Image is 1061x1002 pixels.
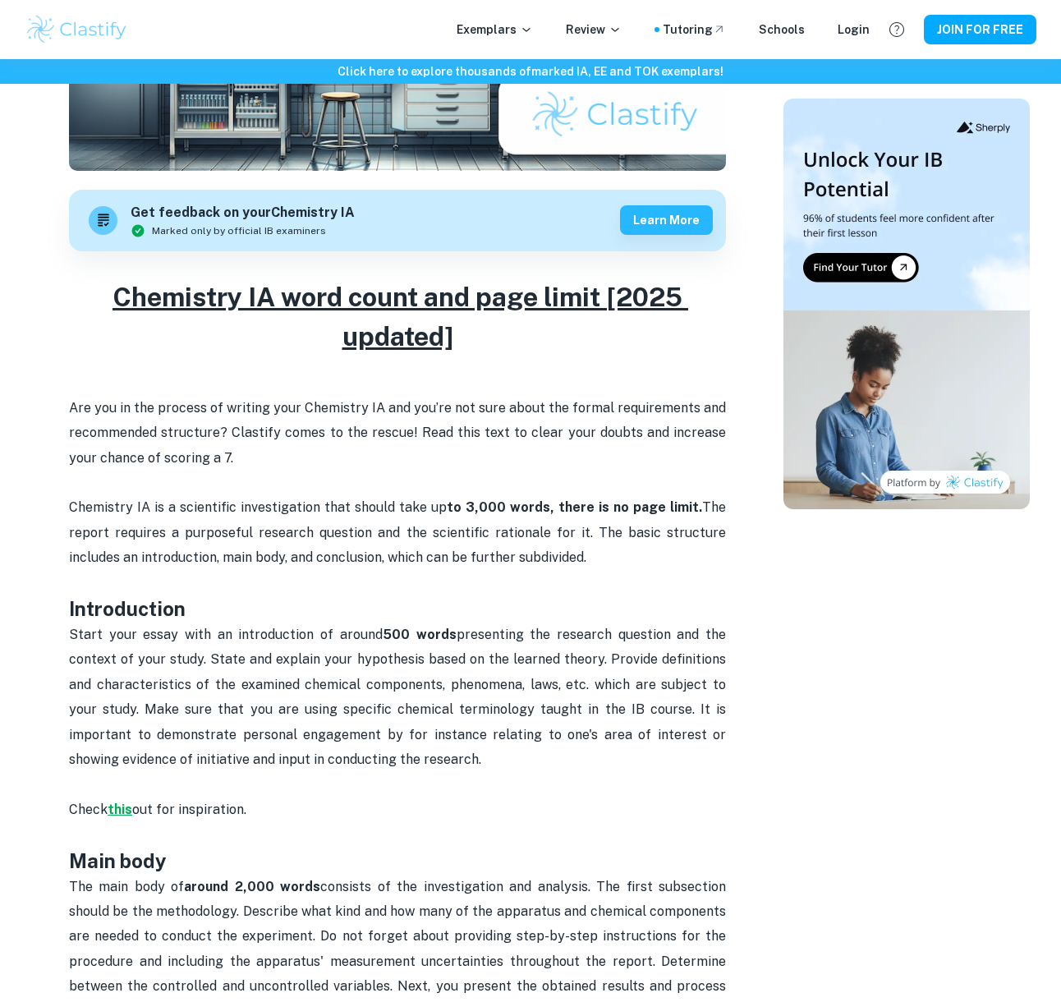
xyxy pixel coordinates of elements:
[663,21,726,39] a: Tutoring
[131,203,355,223] h6: Get feedback on your Chemistry IA
[113,282,600,312] u: Chemistry IA word count and page limit
[69,627,729,767] span: Start your essay with an introduction of around presenting the research question and the context ...
[69,499,729,565] span: The report requires a purposeful research question and the scientific rationale for it. The basic...
[883,16,911,44] button: Help and Feedback
[924,15,1036,44] button: JOIN FOR FREE
[3,62,1058,80] h6: Click here to explore thousands of marked IA, EE and TOK exemplars !
[184,879,320,894] strong: around 2,000 words
[152,223,326,238] span: Marked only by official IB examiners
[383,627,457,642] strong: 500 words
[566,21,622,39] p: Review
[620,205,713,235] button: Learn more
[132,802,246,817] span: out for inspiration.
[69,802,108,817] span: Check
[108,802,132,817] a: this
[69,849,167,872] strong: Main body
[447,499,565,515] strong: to 3,000 words, t
[759,21,805,39] a: Schools
[838,21,870,39] a: Login
[69,400,729,466] span: Are you in the process of writing your Chemistry IA and you’re not sure about the formal requirem...
[25,13,129,46] img: Clastify logo
[457,21,533,39] p: Exemplars
[69,499,565,515] span: Chemistry IA is a scientific investigation that should take up
[69,190,726,251] a: Get feedback on yourChemistry IAMarked only by official IB examinersLearn more
[69,597,186,620] strong: Introduction
[565,499,702,515] strong: here is no page limit.
[342,282,689,352] u: [2025 updated]
[783,99,1030,509] img: Thumbnail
